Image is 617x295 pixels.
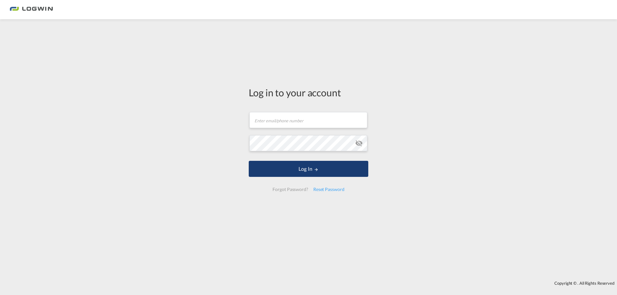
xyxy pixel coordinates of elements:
button: LOGIN [249,161,368,177]
div: Log in to your account [249,86,368,99]
img: bc73a0e0d8c111efacd525e4c8ad7d32.png [10,3,53,17]
div: Forgot Password? [270,184,310,195]
input: Enter email/phone number [249,112,367,128]
md-icon: icon-eye-off [355,139,363,147]
div: Reset Password [311,184,347,195]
